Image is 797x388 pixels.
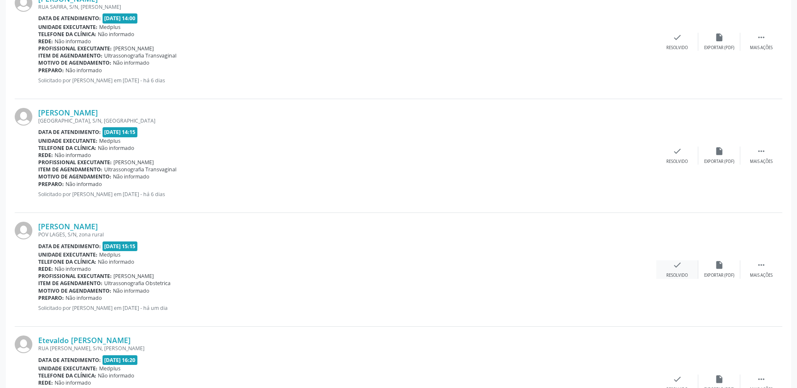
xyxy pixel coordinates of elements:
[66,294,102,301] span: Não informado
[113,159,154,166] span: [PERSON_NAME]
[38,181,64,188] b: Preparo:
[103,127,138,137] span: [DATE] 14:15
[113,173,149,180] span: Não informado
[38,108,98,117] a: [PERSON_NAME]
[715,260,724,270] i: insert_drive_file
[103,355,138,365] span: [DATE] 16:20
[673,375,682,384] i: check
[38,128,101,136] b: Data de atendimento:
[757,260,766,270] i: 
[38,231,656,238] div: POV LAGES, S/N, zona rural
[113,287,149,294] span: Não informado
[66,67,102,74] span: Não informado
[38,117,656,124] div: [GEOGRAPHIC_DATA], S/N, [GEOGRAPHIC_DATA]
[38,67,64,74] b: Preparo:
[113,59,149,66] span: Não informado
[750,159,773,165] div: Mais ações
[66,181,102,188] span: Não informado
[104,52,176,59] span: Ultrassonografia Transvaginal
[38,372,96,379] b: Telefone da clínica:
[38,52,103,59] b: Item de agendamento:
[757,375,766,384] i: 
[38,77,656,84] p: Solicitado por [PERSON_NAME] em [DATE] - há 6 dias
[715,375,724,384] i: insert_drive_file
[38,59,111,66] b: Motivo de agendamento:
[15,336,32,353] img: img
[673,33,682,42] i: check
[38,287,111,294] b: Motivo de agendamento:
[715,147,724,156] i: insert_drive_file
[38,273,112,280] b: Profissional executante:
[99,137,121,144] span: Medplus
[750,273,773,278] div: Mais ações
[15,222,32,239] img: img
[757,147,766,156] i: 
[38,222,98,231] a: [PERSON_NAME]
[38,379,53,386] b: Rede:
[99,365,121,372] span: Medplus
[38,336,131,345] a: Etevaldo [PERSON_NAME]
[750,45,773,51] div: Mais ações
[98,372,134,379] span: Não informado
[38,304,656,312] p: Solicitado por [PERSON_NAME] em [DATE] - há um dia
[673,260,682,270] i: check
[38,294,64,301] b: Preparo:
[666,159,688,165] div: Resolvido
[113,273,154,280] span: [PERSON_NAME]
[38,357,101,364] b: Data de atendimento:
[103,241,138,251] span: [DATE] 15:15
[38,45,112,52] b: Profissional executante:
[98,31,134,38] span: Não informado
[55,379,91,386] span: Não informado
[704,159,734,165] div: Exportar (PDF)
[38,137,97,144] b: Unidade executante:
[38,159,112,166] b: Profissional executante:
[15,108,32,126] img: img
[55,152,91,159] span: Não informado
[704,45,734,51] div: Exportar (PDF)
[103,13,138,23] span: [DATE] 14:00
[99,251,121,258] span: Medplus
[38,345,656,352] div: RUA [PERSON_NAME], S/N, [PERSON_NAME]
[104,280,171,287] span: Ultrassonografia Obstetrica
[38,191,656,198] p: Solicitado por [PERSON_NAME] em [DATE] - há 6 dias
[38,166,103,173] b: Item de agendamento:
[38,280,103,287] b: Item de agendamento:
[38,24,97,31] b: Unidade executante:
[666,273,688,278] div: Resolvido
[38,15,101,22] b: Data de atendimento:
[38,3,656,10] div: RUA SAFIRA, S/N, [PERSON_NAME]
[757,33,766,42] i: 
[38,144,96,152] b: Telefone da clínica:
[715,33,724,42] i: insert_drive_file
[38,243,101,250] b: Data de atendimento:
[98,144,134,152] span: Não informado
[99,24,121,31] span: Medplus
[55,38,91,45] span: Não informado
[673,147,682,156] i: check
[55,265,91,273] span: Não informado
[666,45,688,51] div: Resolvido
[38,31,96,38] b: Telefone da clínica:
[38,365,97,372] b: Unidade executante:
[38,251,97,258] b: Unidade executante:
[38,152,53,159] b: Rede:
[38,173,111,180] b: Motivo de agendamento:
[38,265,53,273] b: Rede:
[113,45,154,52] span: [PERSON_NAME]
[38,258,96,265] b: Telefone da clínica:
[704,273,734,278] div: Exportar (PDF)
[104,166,176,173] span: Ultrassonografia Transvaginal
[38,38,53,45] b: Rede:
[98,258,134,265] span: Não informado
